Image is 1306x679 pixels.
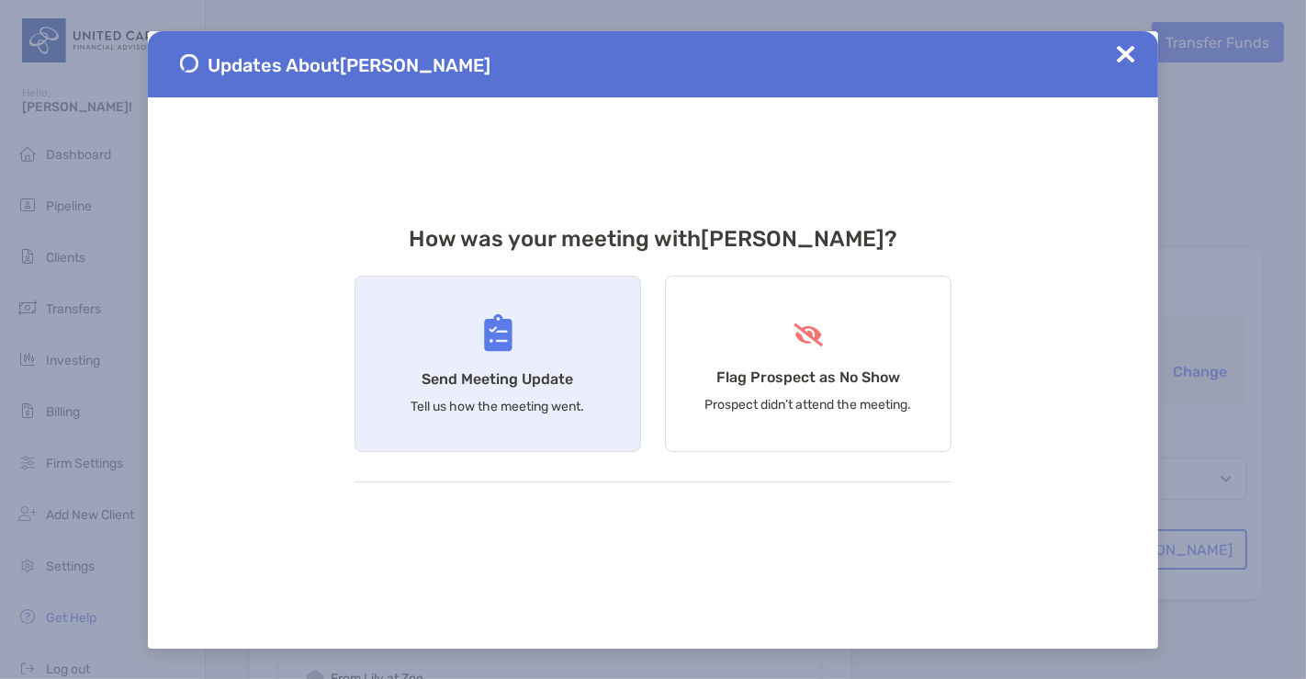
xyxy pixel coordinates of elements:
p: Prospect didn’t attend the meeting. [705,397,912,413]
img: Send Meeting Update 1 [180,54,198,73]
img: Close Updates Zoe [1117,45,1135,63]
span: Updates About [PERSON_NAME] [208,54,490,76]
img: Flag Prospect as No Show [792,323,826,346]
img: Send Meeting Update [484,314,512,352]
p: Tell us how the meeting went. [411,399,585,414]
h3: How was your meeting with [PERSON_NAME] ? [355,226,951,252]
h4: Send Meeting Update [422,370,574,388]
h4: Flag Prospect as No Show [716,368,900,386]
